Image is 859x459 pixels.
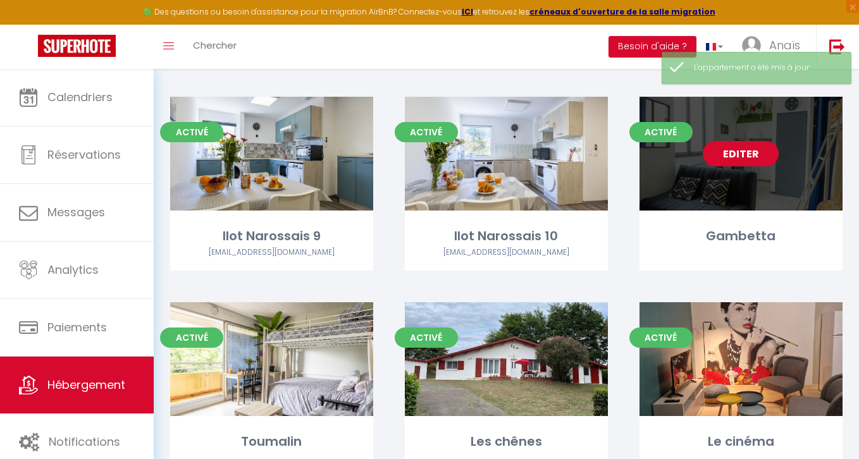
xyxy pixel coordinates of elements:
[170,247,373,259] div: Airbnb
[462,6,473,17] a: ICI
[395,122,458,142] span: Activé
[47,204,105,220] span: Messages
[769,37,800,53] span: Anaïs
[732,25,816,69] a: ... Anaïs
[405,226,608,246] div: Ilot Narossais 10
[170,226,373,246] div: Ilot Narossais 9
[640,226,843,246] div: Gambetta
[47,377,125,393] span: Hébergement
[183,25,246,69] a: Chercher
[47,89,113,105] span: Calendriers
[629,327,693,348] span: Activé
[170,432,373,451] div: Toumalin
[629,122,693,142] span: Activé
[829,39,845,54] img: logout
[609,36,696,58] button: Besoin d'aide ?
[160,327,223,348] span: Activé
[49,434,120,450] span: Notifications
[38,35,116,57] img: Super Booking
[47,147,121,162] span: Réservations
[405,432,608,451] div: Les chênes
[160,122,223,142] span: Activé
[47,319,107,335] span: Paiements
[703,141,779,166] a: Editer
[10,5,48,43] button: Ouvrir le widget de chat LiveChat
[193,39,237,52] span: Chercher
[529,6,715,17] a: créneaux d'ouverture de la salle migration
[395,327,458,348] span: Activé
[640,432,843,451] div: Le cinéma
[405,247,608,259] div: Airbnb
[742,36,761,55] img: ...
[694,62,838,74] div: L'appartement a été mis à jour
[47,262,99,278] span: Analytics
